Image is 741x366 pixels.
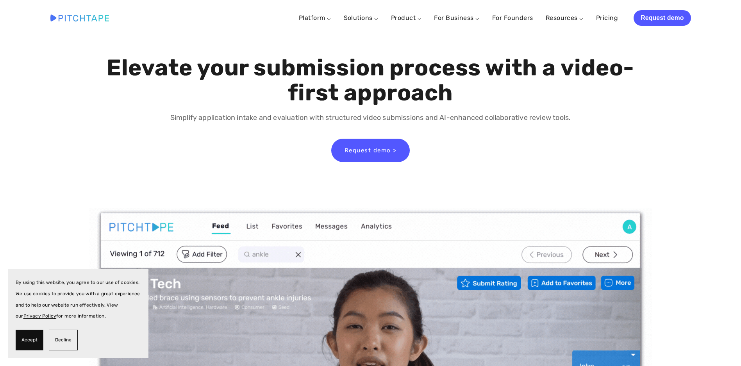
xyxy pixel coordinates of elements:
a: Product ⌵ [391,14,421,21]
a: Request demo [634,10,691,26]
p: By using this website, you agree to our use of cookies. We use cookies to provide you with a grea... [16,277,141,322]
span: Accept [21,334,37,346]
a: For Founders [492,11,533,25]
a: Solutions ⌵ [344,14,379,21]
section: Cookie banner [8,269,148,358]
a: For Business ⌵ [434,14,480,21]
a: Request demo > [331,139,410,162]
a: Platform ⌵ [299,14,331,21]
a: Pricing [596,11,618,25]
p: Simplify application intake and evaluation with structured video submissions and AI-enhanced coll... [105,112,636,123]
span: Decline [55,334,71,346]
button: Decline [49,330,78,350]
button: Accept [16,330,43,350]
h1: Elevate your submission process with a video-first approach [105,55,636,105]
a: Resources ⌵ [546,14,584,21]
img: Pitchtape | Video Submission Management Software [50,14,109,21]
a: Privacy Policy [23,313,57,319]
